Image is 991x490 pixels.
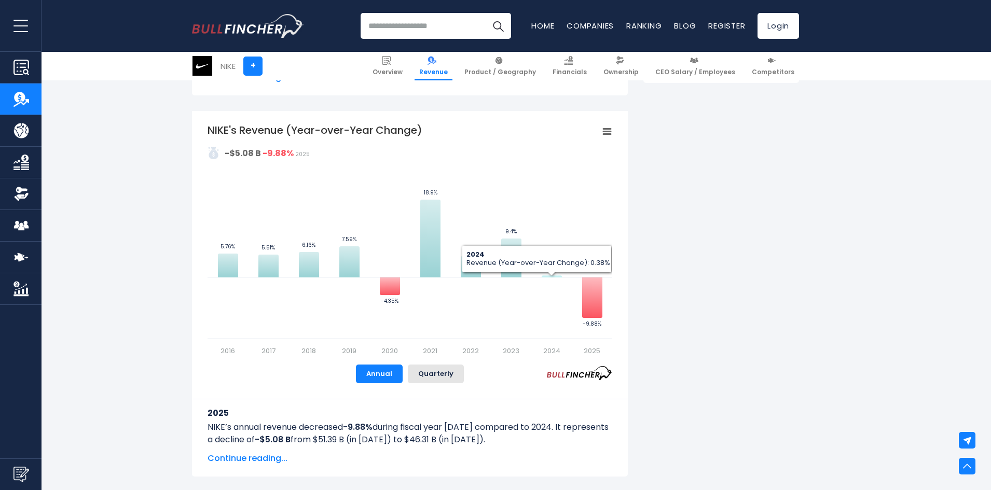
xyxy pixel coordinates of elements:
text: 2021 [423,346,437,356]
text: 0.38% [544,264,559,272]
svg: NIKE's Revenue (Year-over-Year Change) [208,123,612,356]
a: + [243,57,263,76]
text: 2022 [462,346,479,356]
img: Bullfincher logo [192,14,304,38]
text: -4.35% [381,297,398,305]
text: 2016 [221,346,235,356]
a: Overview [368,52,407,80]
strong: -$5.08 B [225,147,261,159]
b: -9.88% [343,421,373,433]
span: Continue reading... [208,452,612,465]
button: Search [485,13,511,39]
text: 6.16% [302,241,315,249]
text: 5.17% [464,245,477,253]
text: 2025 [584,346,600,356]
span: Financials [553,68,587,76]
div: NIKE [221,60,236,72]
a: Product / Geography [460,52,541,80]
a: Blog [674,20,696,31]
text: 5.51% [261,244,275,251]
span: Ownership [603,68,639,76]
a: Companies [567,20,614,31]
span: Overview [373,68,403,76]
text: 2019 [342,346,356,356]
button: Annual [356,365,403,383]
text: 2023 [503,346,519,356]
text: 7.59% [342,235,356,243]
h3: 2025 [208,407,612,419]
span: Revenue [419,68,448,76]
a: Login [758,13,799,39]
span: CEO Salary / Employees [655,68,735,76]
a: Financials [548,52,591,80]
a: Ranking [626,20,662,31]
a: CEO Salary / Employees [651,52,740,80]
text: 5.76% [221,243,235,250]
text: -9.88% [583,320,601,328]
text: 2024 [543,346,560,356]
img: addasd [208,147,220,159]
text: 2020 [381,346,398,356]
span: Competitors [752,68,794,76]
text: 2017 [261,346,276,356]
span: Product / Geography [464,68,536,76]
a: Competitors [747,52,799,80]
b: -$5.08 B [255,433,291,445]
a: Revenue [415,52,452,80]
button: Quarterly [408,365,464,383]
text: 18.9% [424,189,437,197]
p: NIKE’s annual revenue decreased during fiscal year [DATE] compared to 2024. It represents a decli... [208,421,612,446]
img: Ownership [13,186,29,202]
tspan: NIKE's Revenue (Year-over-Year Change) [208,123,422,137]
strong: -9.88% [263,147,294,159]
a: Home [531,20,554,31]
a: Go to homepage [192,14,304,38]
a: Ownership [599,52,643,80]
img: NKE logo [192,56,212,76]
a: Register [708,20,745,31]
span: 2025 [295,150,310,158]
text: 2018 [301,346,316,356]
text: 9.4% [505,228,517,235]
